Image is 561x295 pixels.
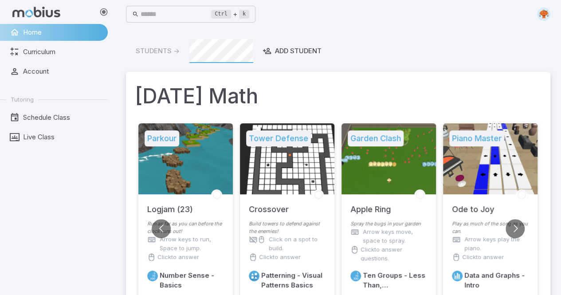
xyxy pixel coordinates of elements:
p: Click to answer questions. [259,253,326,271]
h6: Data and Graphs - Intro [464,271,529,290]
p: Spray the bugs in your garden [350,220,427,228]
h1: [DATE] Math [135,81,541,111]
kbd: Ctrl [211,10,231,19]
a: Visual Patterning [249,271,259,281]
span: Tutoring [11,95,34,103]
p: Run as far as you can before the clock runs out! [147,220,224,235]
a: Place Value [350,271,361,281]
span: Schedule Class [23,113,102,122]
h5: Logjam (23) [147,194,193,216]
button: Go to previous slide [152,219,171,238]
p: Click to answer questions. [157,253,224,271]
h5: Garden Clash [348,130,404,146]
span: Live Class [23,132,102,142]
kbd: k [239,10,249,19]
p: Click to answer questions. [361,245,427,263]
p: Click on a spot to build. [269,235,326,253]
h5: Parkour [145,130,179,146]
img: oval.svg [537,8,550,21]
p: Build towers to defend against the enemies! [249,220,326,235]
span: Account [23,67,102,76]
p: Arrow keys to run, Space to jump. [160,235,224,253]
h6: Number Sense - Basics [160,271,224,290]
h5: Ode to Joy [452,194,494,216]
p: Play as much of the song as you can. [452,220,529,235]
p: Arrow keys move, space to spray. [363,228,427,245]
p: Click to answer questions. [462,253,529,271]
h6: Ten Groups - Less Than, [GEOGRAPHIC_DATA] [363,271,427,290]
h5: Apple Ring [350,194,391,216]
span: Curriculum [23,47,102,57]
span: Home [23,28,102,37]
h6: Patterning - Visual Patterns Basics [261,271,326,290]
h5: Tower Defense [246,130,311,146]
div: + [211,9,249,20]
a: Place Value [147,271,158,281]
div: Add Student [263,46,322,56]
button: Go to next slide [506,219,525,238]
h5: Crossover [249,194,289,216]
h5: Piano Master [449,130,504,146]
a: Data/Graphing [452,271,463,281]
p: Arrow keys play the piano. [464,235,529,253]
